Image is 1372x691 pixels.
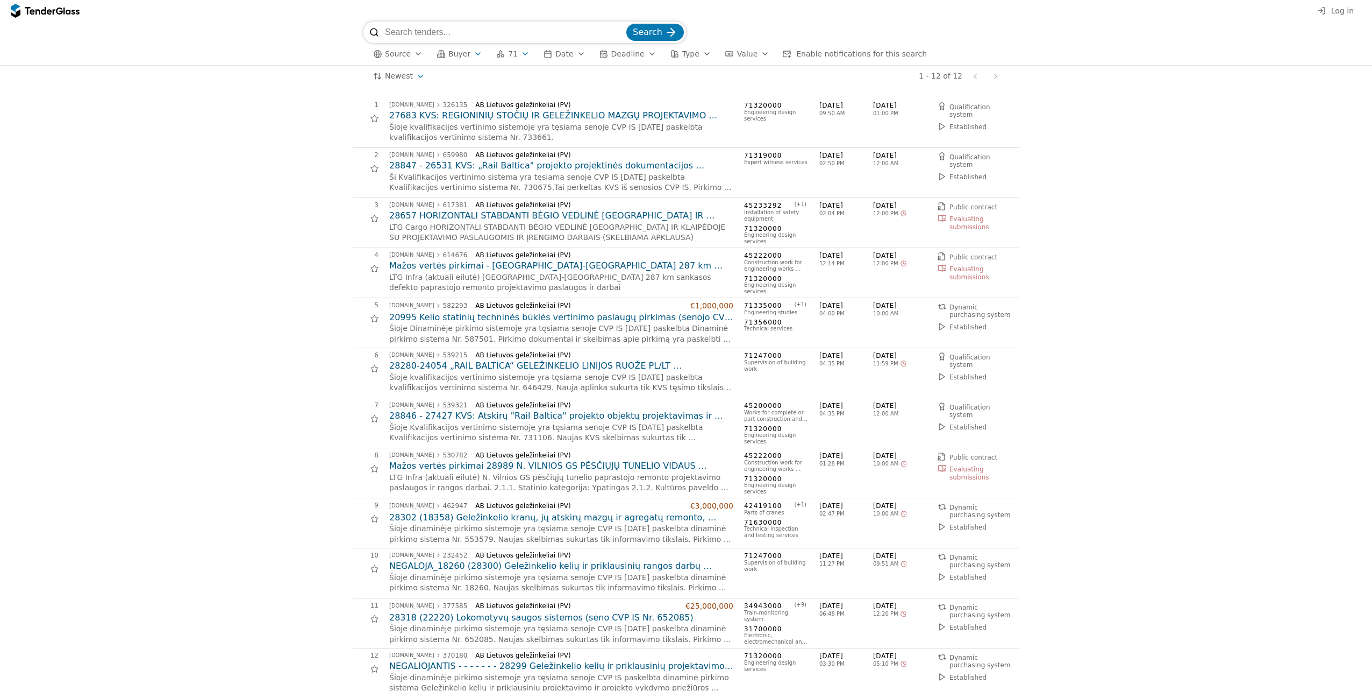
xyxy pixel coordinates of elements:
[389,252,467,258] a: [DOMAIN_NAME]614676
[353,101,378,109] div: 1
[746,502,806,508] div: (+ 1 )
[443,352,468,358] div: 539215
[819,661,873,667] span: 03:30 PM
[873,661,898,667] span: 05:10 PM
[744,251,809,260] span: 45222000
[949,173,987,181] span: Established
[389,653,434,658] div: [DOMAIN_NAME]
[389,360,733,372] h2: 28280-24054 „RAIL BALTICA“ GELEŽINKELIO LINIJOS RUOŽE PL/LT [GEOGRAPHIC_DATA] – [GEOGRAPHIC_DATA]...
[389,302,467,309] a: [DOMAIN_NAME]582293
[389,272,733,293] div: LTG Infra (aktuali eilutė) [GEOGRAPHIC_DATA]-[GEOGRAPHIC_DATA] 287 km sankasos defekto paprastojo...
[873,602,927,611] span: [DATE]
[744,151,809,160] span: 71319000
[475,452,725,459] div: AB Lietuvos geležinkeliai (PV)
[819,351,873,361] span: [DATE]
[949,323,987,331] span: Established
[819,301,873,311] span: [DATE]
[873,201,927,210] span: [DATE]
[389,160,733,172] h2: 28847 - 26531 KVS: „Rail Baltica" projekto projektinės dokumentacijos ekspertinio tikrinimo ir ve...
[443,603,468,609] div: 377585
[949,424,987,431] span: Established
[389,402,467,408] a: [DOMAIN_NAME]539321
[389,102,434,108] div: [DOMAIN_NAME]
[389,410,733,422] a: 28846 - 27427 KVS: Atskirų "Rail Baltica" projekto objektų projektavimas ir rangos darbai (senojo...
[389,573,733,594] div: Šioje dinaminėje pirkimo sistemoje yra tęsiama senoje CVP IS [DATE] paskelbta dinaminė pirkimo si...
[873,411,898,417] span: 12:00 AM
[389,303,434,308] div: [DOMAIN_NAME]
[389,202,434,208] div: [DOMAIN_NAME]
[949,504,1010,519] span: Dynamic purchasing system
[819,311,873,317] span: 04:00 PM
[611,50,645,58] span: Deadline
[949,654,1010,669] span: Dynamic purchasing system
[389,102,467,108] a: [DOMAIN_NAME]326135
[389,422,733,443] div: Šioje Kvalifikacijos vertinimo sistemoje yra tęsiama senoje CVP IS [DATE] paskelbta Kvalifikacijo...
[389,460,733,472] a: Mažos vertės pirkimai 28989 N. VILNIOS GS PĖSČIŲJŲ TUNELIO VIDAUS DAŽYMO PROJEKTAVIMO PASLAUGOS I...
[819,401,873,411] span: [DATE]
[746,602,806,608] div: (+ 9 )
[744,652,809,661] span: 71320000
[744,625,809,634] span: 31700000
[949,203,997,211] span: Public contract
[432,47,487,61] button: Buyer
[492,47,534,61] button: 71
[744,475,809,484] span: 71320000
[819,611,873,617] span: 06:48 PM
[746,201,806,208] div: (+ 1 )
[353,301,378,309] div: 5
[949,253,997,261] span: Public contract
[385,50,411,58] span: Source
[744,460,809,473] div: Construction work for engineering works except bridges, tunnels, shafts and subways
[949,604,1010,619] span: Dynamic purchasing system
[389,660,733,672] a: NEGALIOJANTIS - - - - - - - 28299 Geležinkelio kelių ir priklausinių projektavimo ir projekto vyk...
[796,50,927,58] span: Enable notifications for this search
[744,326,809,332] div: Technical services
[389,503,467,509] a: [DOMAIN_NAME]462947
[949,624,987,631] span: Established
[949,454,997,461] span: Public contract
[389,312,733,323] a: 20995 Kelio statinių techninės būklės vertinimo paslaugų pirkimas (senojo CVP IS Nr. 587501)
[353,401,378,409] div: 7
[949,123,987,131] span: Established
[475,652,725,659] div: AB Lietuvos geležinkeliai (PV)
[746,301,806,308] div: (+ 1 )
[744,109,809,122] div: Engineering design services
[873,210,898,217] span: 12:00 PM
[744,274,809,284] span: 71320000
[389,473,733,493] div: LTG Infra (aktuali eilutė) N. Vilnios GS pėsčiųjų tunelio paprastojo remonto projektavimo paslaug...
[744,452,809,461] span: 45222000
[744,359,809,372] div: Supervision of building work
[389,152,467,158] a: [DOMAIN_NAME]659980
[633,27,662,37] span: Search
[744,318,809,327] span: 71356000
[389,624,733,645] div: Šioje dinaminėje pirkimo sistemoje yra tęsiama senoje CVP IS [DATE] paskelbta dinaminė pirkimo si...
[443,302,468,309] div: 582293
[353,552,378,559] div: 10
[389,552,467,559] a: [DOMAIN_NAME]232452
[949,524,987,531] span: Established
[744,425,809,434] span: 71320000
[443,452,468,459] div: 530782
[443,652,468,659] div: 370180
[873,260,898,267] span: 12:00 PM
[353,452,378,459] div: 8
[353,151,378,159] div: 2
[1314,4,1357,18] button: Log in
[744,660,809,673] div: Engineering design services
[685,602,733,611] div: €25,000,000
[919,72,962,81] div: 1 - 12 of 12
[744,282,809,295] div: Engineering design services
[873,301,927,311] span: [DATE]
[443,152,468,158] div: 659980
[819,652,873,661] span: [DATE]
[949,404,992,419] span: Qualification system
[385,22,624,43] input: Search tenders...
[389,110,733,122] h2: 27683 KVS: REGIONINIŲ STOČIŲ IR GELEŽINKELIO MAZGŲ PROJEKTAVIMO PASLAUGOS (seno CVP IS Nr. 733661)
[389,210,733,222] a: 28657 HORIZONTALI STABDANTI BĖGIO VEDLINĖ [GEOGRAPHIC_DATA] IR KLAIPĖDOJE SU PROJEKTAVIMO PASLAUG...
[353,251,378,259] div: 4
[873,311,898,317] span: 10:00 AM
